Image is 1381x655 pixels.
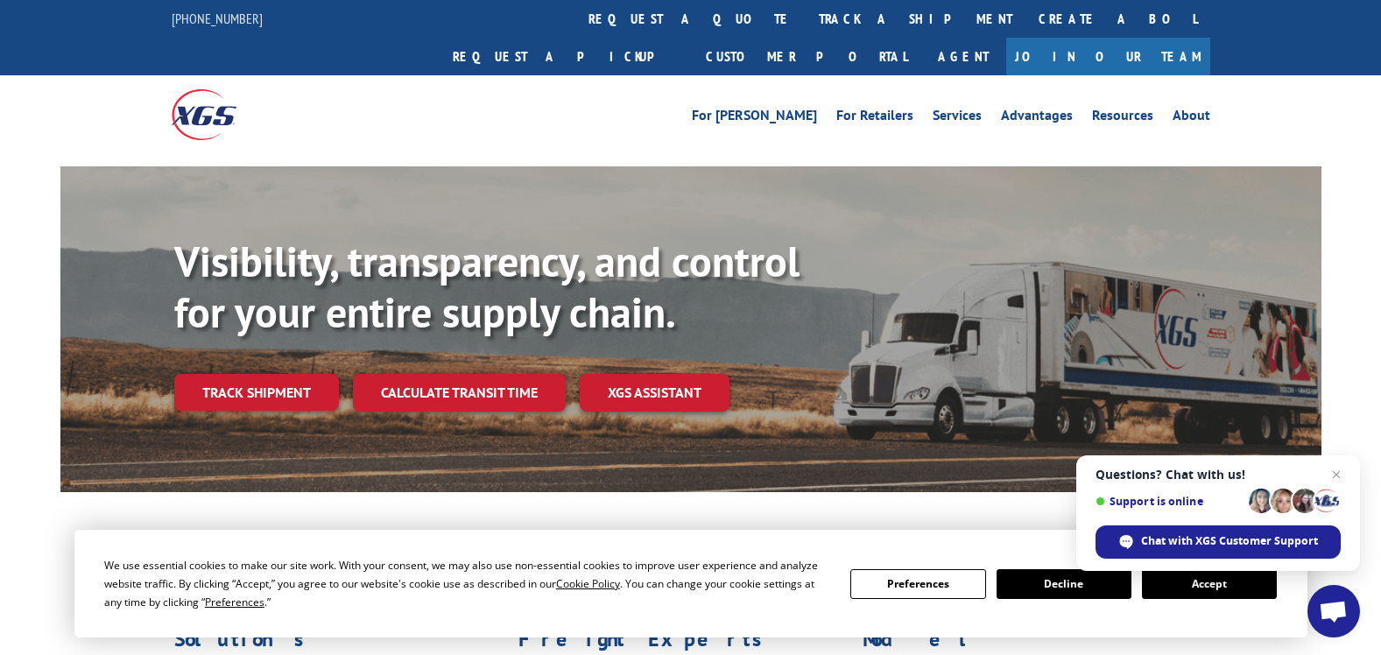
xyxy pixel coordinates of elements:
[933,109,982,128] a: Services
[174,374,339,411] a: Track shipment
[1142,569,1277,599] button: Accept
[1141,533,1318,549] span: Chat with XGS Customer Support
[440,38,693,75] a: Request a pickup
[353,374,566,412] a: Calculate transit time
[693,38,920,75] a: Customer Portal
[1307,585,1360,637] a: Open chat
[1173,109,1210,128] a: About
[172,10,263,27] a: [PHONE_NUMBER]
[1006,38,1210,75] a: Join Our Team
[104,556,829,611] div: We use essential cookies to make our site work. With your consent, we may also use non-essential ...
[692,109,817,128] a: For [PERSON_NAME]
[920,38,1006,75] a: Agent
[205,595,264,609] span: Preferences
[1001,109,1073,128] a: Advantages
[1096,495,1243,508] span: Support is online
[74,530,1307,637] div: Cookie Consent Prompt
[174,234,800,339] b: Visibility, transparency, and control for your entire supply chain.
[836,109,913,128] a: For Retailers
[1096,525,1341,559] span: Chat with XGS Customer Support
[997,569,1131,599] button: Decline
[850,569,985,599] button: Preferences
[556,576,620,591] span: Cookie Policy
[580,374,729,412] a: XGS ASSISTANT
[1092,109,1153,128] a: Resources
[1096,468,1341,482] span: Questions? Chat with us!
